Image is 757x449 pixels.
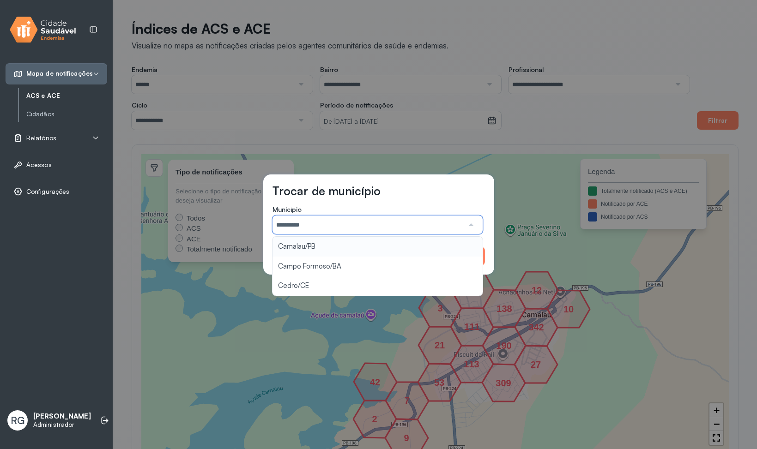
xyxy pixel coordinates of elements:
span: Município [273,205,302,214]
img: logo.svg [10,15,76,45]
span: Relatórios [26,134,56,142]
span: RG [11,414,24,426]
li: Campo Formoso/BA [273,257,483,276]
a: Acessos [13,160,99,169]
span: Mapa de notificações [26,70,93,78]
h3: Trocar de município [273,184,381,198]
a: ACS e ACE [26,92,107,100]
a: ACS e ACE [26,90,107,102]
span: Configurações [26,188,69,196]
li: Cedro/CE [273,276,483,296]
a: Cidadãos [26,110,107,118]
p: [PERSON_NAME] [33,412,91,421]
a: Configurações [13,187,99,196]
li: Camalau/PB [273,237,483,257]
a: Cidadãos [26,108,107,120]
span: Acessos [26,161,52,169]
p: Administrador [33,421,91,429]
